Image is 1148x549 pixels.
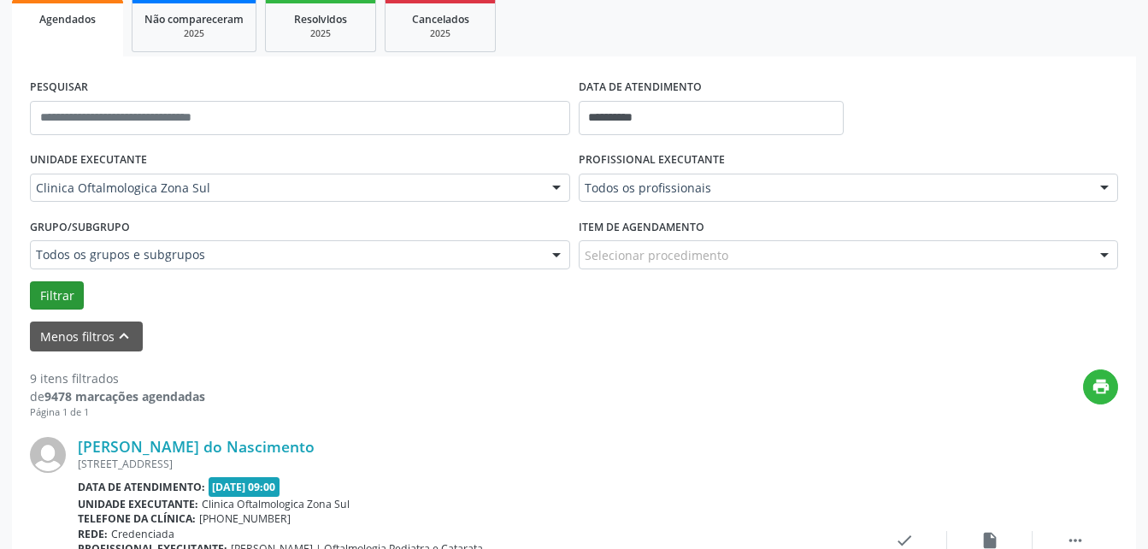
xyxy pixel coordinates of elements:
span: Credenciada [111,527,174,541]
a: [PERSON_NAME] do Nascimento [78,437,315,456]
b: Data de atendimento: [78,480,205,494]
strong: 9478 marcações agendadas [44,388,205,404]
span: Agendados [39,12,96,27]
button: Filtrar [30,281,84,310]
div: [STREET_ADDRESS] [78,457,862,471]
div: 9 itens filtrados [30,369,205,387]
span: Todos os grupos e subgrupos [36,246,535,263]
i: print [1092,377,1110,396]
label: Item de agendamento [579,214,704,240]
span: Resolvidos [294,12,347,27]
label: Grupo/Subgrupo [30,214,130,240]
button: Menos filtroskeyboard_arrow_up [30,322,143,351]
b: Telefone da clínica: [78,511,196,526]
label: PESQUISAR [30,74,88,101]
i: keyboard_arrow_up [115,327,133,345]
span: [DATE] 09:00 [209,477,280,497]
div: Página 1 de 1 [30,405,205,420]
div: 2025 [144,27,244,40]
div: de [30,387,205,405]
b: Rede: [78,527,108,541]
button: print [1083,369,1118,404]
span: Todos os profissionais [585,180,1084,197]
span: [PHONE_NUMBER] [199,511,291,526]
label: PROFISSIONAL EXECUTANTE [579,147,725,174]
span: Cancelados [412,12,469,27]
span: Não compareceram [144,12,244,27]
img: img [30,437,66,473]
div: 2025 [397,27,483,40]
span: Clinica Oftalmologica Zona Sul [36,180,535,197]
label: DATA DE ATENDIMENTO [579,74,702,101]
label: UNIDADE EXECUTANTE [30,147,147,174]
div: 2025 [278,27,363,40]
b: Unidade executante: [78,497,198,511]
span: Clinica Oftalmologica Zona Sul [202,497,350,511]
span: Selecionar procedimento [585,246,728,264]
